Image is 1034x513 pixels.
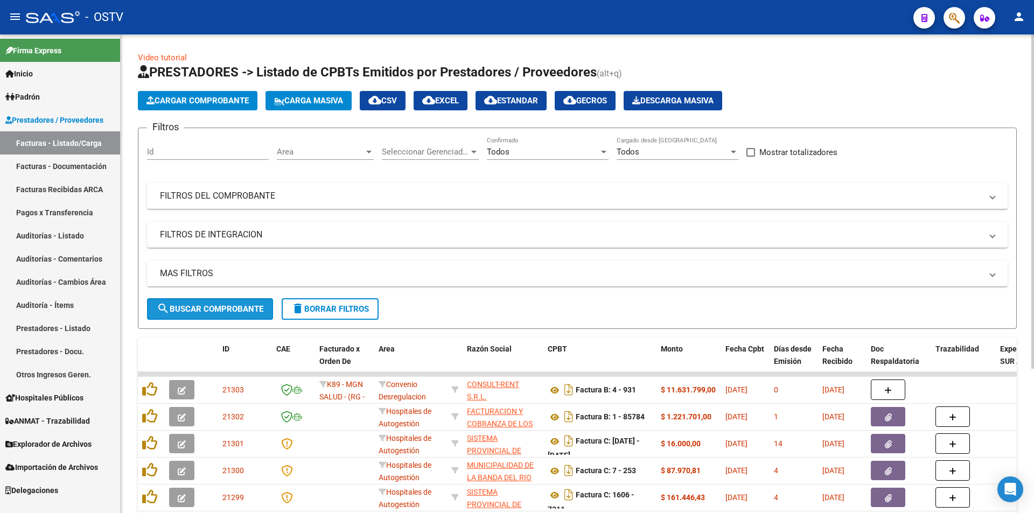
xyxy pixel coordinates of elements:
[476,91,547,110] button: Estandar
[291,304,369,314] span: Borrar Filtros
[138,65,597,80] span: PRESTADORES -> Listado de CPBTs Emitidos por Prestadores / Proveedores
[467,432,539,455] div: 30691822849
[467,459,539,482] div: 30675264194
[379,461,431,482] span: Hospitales de Autogestión
[282,298,379,320] button: Borrar Filtros
[467,407,533,452] span: FACTURACION Y COBRANZA DE LOS EFECTORES PUBLICOS S.E.
[222,439,244,448] span: 21301
[624,91,722,110] app-download-masive: Descarga masiva de comprobantes (adjuntos)
[467,380,519,401] span: CONSULT-RENT S.R.L.
[147,298,273,320] button: Buscar Comprobante
[774,493,778,502] span: 4
[138,91,257,110] button: Cargar Comprobante
[160,190,982,202] mat-panel-title: FILTROS DEL COMPROBANTE
[5,415,90,427] span: ANMAT - Trazabilidad
[617,147,639,157] span: Todos
[484,96,538,106] span: Estandar
[822,466,844,475] span: [DATE]
[138,53,187,62] a: Video tutorial
[725,345,764,353] span: Fecha Cpbt
[759,146,837,159] span: Mostrar totalizadores
[770,338,818,385] datatable-header-cell: Días desde Emisión
[543,338,656,385] datatable-header-cell: CPBT
[562,486,576,503] i: Descargar documento
[422,96,459,106] span: EXCEL
[5,461,98,473] span: Importación de Archivos
[467,486,539,509] div: 30691822849
[548,345,567,353] span: CPBT
[222,385,244,394] span: 21303
[721,338,770,385] datatable-header-cell: Fecha Cpbt
[463,338,543,385] datatable-header-cell: Razón Social
[277,147,364,157] span: Area
[5,45,61,57] span: Firma Express
[360,91,406,110] button: CSV
[563,96,607,106] span: Gecros
[563,94,576,107] mat-icon: cloud_download
[661,385,716,394] strong: $ 11.631.799,00
[725,385,747,394] span: [DATE]
[555,91,616,110] button: Gecros
[576,467,636,475] strong: Factura C: 7 - 253
[487,147,509,157] span: Todos
[315,338,374,385] datatable-header-cell: Facturado x Orden De
[291,302,304,315] mat-icon: delete
[467,378,539,401] div: 30710542372
[274,96,343,106] span: Carga Masiva
[725,466,747,475] span: [DATE]
[379,407,431,428] span: Hospitales de Autogestión
[222,412,244,421] span: 21302
[5,484,58,496] span: Delegaciones
[661,412,711,421] strong: $ 1.221.701,00
[147,222,1008,248] mat-expansion-panel-header: FILTROS DE INTEGRACION
[624,91,722,110] button: Descarga Masiva
[725,439,747,448] span: [DATE]
[661,345,683,353] span: Monto
[822,385,844,394] span: [DATE]
[157,302,170,315] mat-icon: search
[147,183,1008,209] mat-expansion-panel-header: FILTROS DEL COMPROBANTE
[822,439,844,448] span: [DATE]
[85,5,123,29] span: - OSTV
[379,434,431,455] span: Hospitales de Autogestión
[562,432,576,449] i: Descargar documento
[562,462,576,479] i: Descargar documento
[774,439,783,448] span: 14
[222,493,244,502] span: 21299
[422,94,435,107] mat-icon: cloud_download
[818,338,867,385] datatable-header-cell: Fecha Recibido
[1012,10,1025,23] mat-icon: person
[379,488,431,509] span: Hospitales de Autogestión
[157,304,263,314] span: Buscar Comprobante
[379,345,395,353] span: Area
[931,338,996,385] datatable-header-cell: Trazabilidad
[5,438,92,450] span: Explorador de Archivos
[382,147,469,157] span: Seleccionar Gerenciador
[414,91,467,110] button: EXCEL
[319,345,360,366] span: Facturado x Orden De
[576,413,645,421] strong: Factura B: 1 - 85784
[467,434,521,467] span: SISTEMA PROVINCIAL DE SALUD
[467,461,534,494] span: MUNICIPALIDAD DE LA BANDA DEL RIO SALI
[272,338,315,385] datatable-header-cell: CAE
[160,229,982,241] mat-panel-title: FILTROS DE INTEGRACION
[661,466,701,475] strong: $ 87.970,81
[661,493,705,502] strong: $ 161.446,43
[147,261,1008,286] mat-expansion-panel-header: MAS FILTROS
[5,68,33,80] span: Inicio
[147,120,184,135] h3: Filtros
[997,476,1023,502] div: Open Intercom Messenger
[774,412,778,421] span: 1
[5,114,103,126] span: Prestadores / Proveedores
[822,345,853,366] span: Fecha Recibido
[774,466,778,475] span: 4
[467,345,512,353] span: Razón Social
[160,268,982,279] mat-panel-title: MAS FILTROS
[222,345,229,353] span: ID
[774,385,778,394] span: 0
[562,381,576,398] i: Descargar documento
[774,345,812,366] span: Días desde Emisión
[867,338,931,385] datatable-header-cell: Doc Respaldatoria
[576,386,636,395] strong: Factura B: 4 - 931
[266,91,352,110] button: Carga Masiva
